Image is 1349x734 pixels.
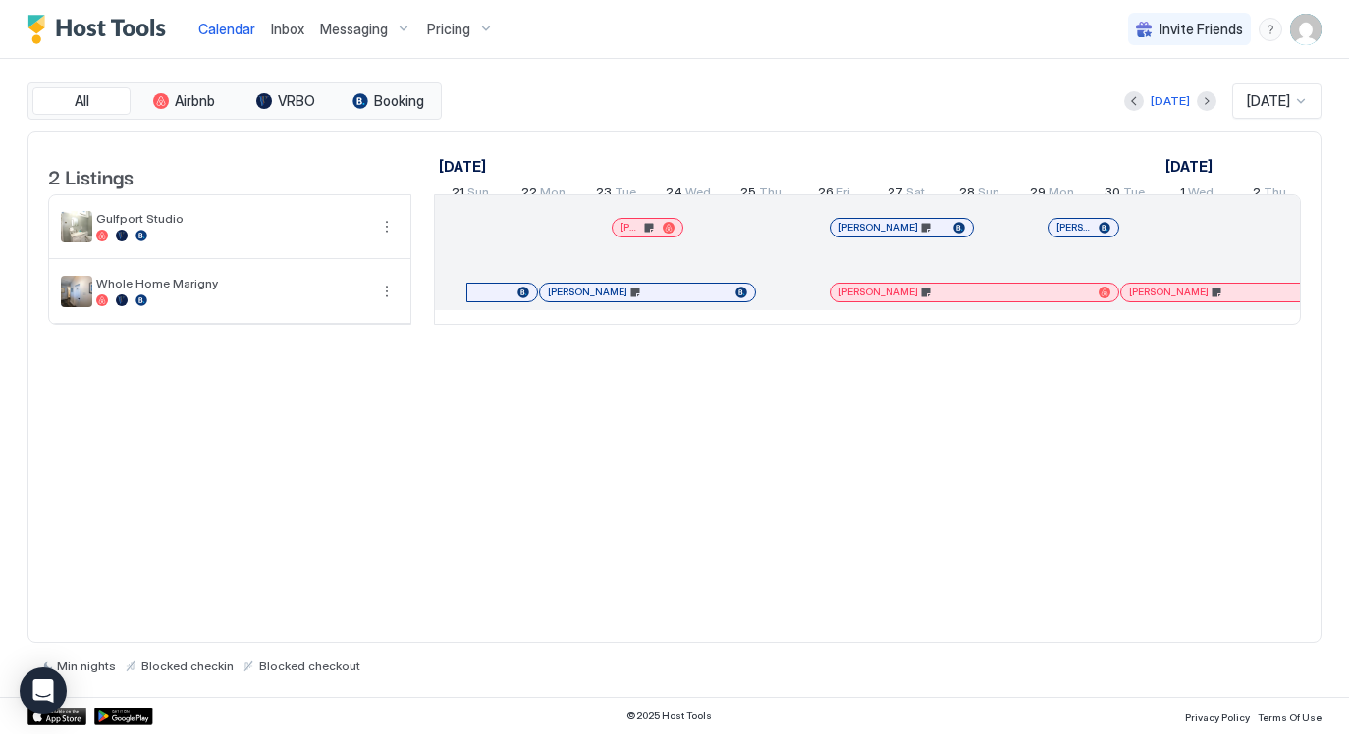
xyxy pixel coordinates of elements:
div: User profile [1290,14,1322,45]
div: menu [1259,18,1282,41]
a: September 26, 2025 [813,181,855,209]
span: 27 [888,184,903,205]
span: Tue [615,184,636,205]
button: VRBO [237,87,335,115]
span: Mon [540,184,566,205]
span: Whole Home Marigny [96,276,367,290]
div: [DATE] [1151,92,1190,110]
a: October 1, 2025 [1160,152,1217,181]
span: Booking [374,92,424,110]
button: More options [375,280,399,303]
span: Tue [1123,184,1145,205]
span: [PERSON_NAME] [1056,221,1091,234]
span: © 2025 Host Tools [626,709,712,722]
div: Open Intercom Messenger [20,667,67,714]
span: 2 [1253,184,1261,205]
span: [PERSON_NAME] [1129,286,1209,298]
span: Wed [685,184,711,205]
a: September 27, 2025 [883,181,930,209]
button: Previous month [1124,91,1144,111]
span: 21 [452,184,464,205]
div: menu [375,215,399,238]
a: Terms Of Use [1258,706,1322,726]
span: 30 [1105,184,1120,205]
button: Booking [339,87,437,115]
a: September 29, 2025 [1025,181,1079,209]
span: Fri [836,184,850,205]
a: Inbox [271,19,304,39]
span: Pricing [427,21,470,38]
span: Blocked checkin [141,658,234,673]
span: Calendar [198,21,255,37]
span: Terms Of Use [1258,711,1322,723]
span: Mon [1049,184,1074,205]
div: listing image [61,276,92,307]
a: Calendar [198,19,255,39]
span: VRBO [278,92,315,110]
a: September 30, 2025 [1100,181,1150,209]
div: listing image [61,211,92,242]
button: All [32,87,131,115]
span: Blocked checkout [259,658,360,673]
span: [PERSON_NAME] [838,286,918,298]
a: September 25, 2025 [735,181,786,209]
span: [PERSON_NAME] [838,221,918,234]
span: Thu [1264,184,1286,205]
span: Thu [759,184,782,205]
a: Google Play Store [94,708,153,725]
span: Airbnb [175,92,215,110]
a: October 2, 2025 [1248,181,1291,209]
span: Gulfport Studio [96,211,367,226]
span: 22 [521,184,537,205]
button: [DATE] [1148,89,1193,113]
span: 24 [666,184,682,205]
button: More options [375,215,399,238]
span: Privacy Policy [1185,711,1250,723]
span: [PERSON_NAME] [548,286,627,298]
span: 23 [596,184,612,205]
span: [PERSON_NAME] [621,221,641,234]
span: All [75,92,89,110]
span: 26 [818,184,834,205]
button: Next month [1197,91,1216,111]
a: September 21, 2025 [447,181,494,209]
div: tab-group [27,82,442,120]
a: September 21, 2025 [434,152,491,181]
a: October 1, 2025 [1175,181,1218,209]
a: Host Tools Logo [27,15,175,44]
span: Wed [1188,184,1214,205]
a: Privacy Policy [1185,706,1250,726]
a: September 28, 2025 [954,181,1004,209]
span: 2 Listings [48,161,134,190]
div: menu [375,280,399,303]
span: [DATE] [1247,92,1290,110]
span: Sun [978,184,999,205]
span: 25 [740,184,756,205]
button: Airbnb [135,87,233,115]
span: 29 [1030,184,1046,205]
span: Messaging [320,21,388,38]
span: Sun [467,184,489,205]
span: 1 [1180,184,1185,205]
a: App Store [27,708,86,725]
a: September 22, 2025 [516,181,570,209]
a: September 24, 2025 [661,181,716,209]
span: Sat [906,184,925,205]
a: September 23, 2025 [591,181,641,209]
span: Min nights [57,658,116,673]
span: Invite Friends [1160,21,1243,38]
span: 28 [959,184,975,205]
span: Inbox [271,21,304,37]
